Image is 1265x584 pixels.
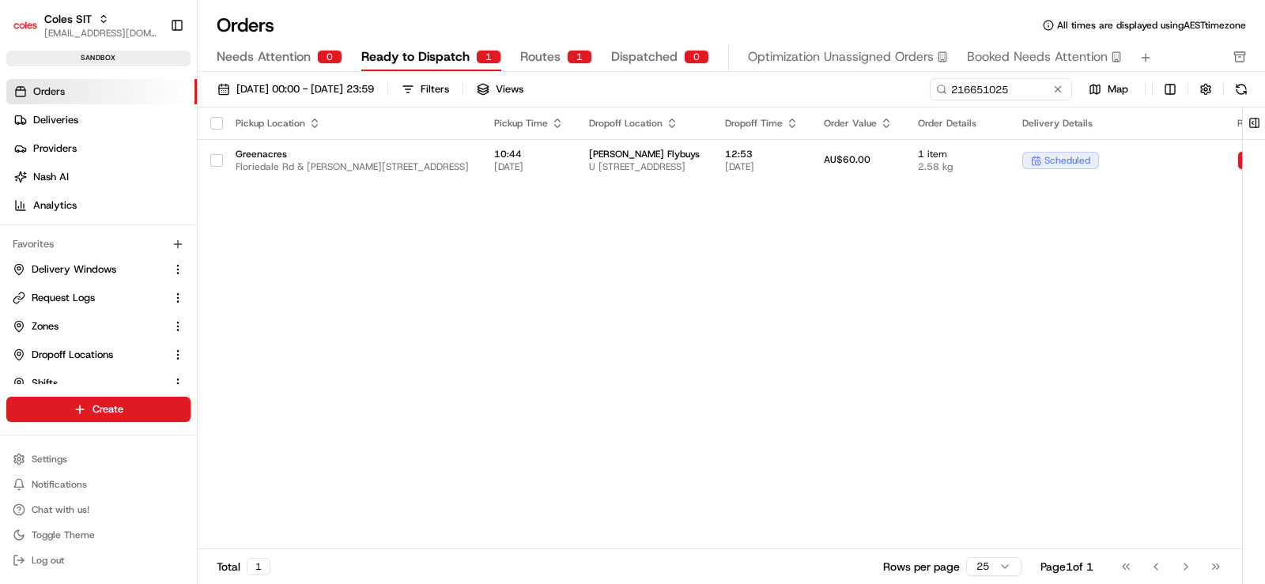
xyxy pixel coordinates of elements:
[33,113,78,127] span: Deliveries
[44,27,157,40] button: [EMAIL_ADDRESS][DOMAIN_NAME]
[824,117,893,130] div: Order Value
[93,402,123,416] span: Create
[32,376,58,390] span: Shifts
[725,160,799,173] span: [DATE]
[1040,559,1093,575] div: Page 1 of 1
[589,160,700,173] span: U [STREET_ADDRESS]
[520,47,561,66] span: Routes
[33,170,69,184] span: Nash AI
[725,117,799,130] div: Dropoff Time
[217,13,274,38] h1: Orders
[494,160,564,173] span: [DATE]
[33,141,77,156] span: Providers
[247,558,270,575] div: 1
[13,319,165,333] a: Zones
[6,448,191,470] button: Settings
[236,117,469,130] div: Pickup Location
[6,371,191,396] button: Shifts
[6,342,191,367] button: Dropoff Locations
[32,529,95,541] span: Toggle Theme
[13,376,165,390] a: Shifts
[1022,117,1212,130] div: Delivery Details
[1057,19,1246,32] span: All times are displayed using AEST timezone
[6,164,197,190] a: Nash AI
[1044,154,1090,167] span: scheduled
[6,314,191,339] button: Zones
[6,499,191,521] button: Chat with us!
[33,198,77,213] span: Analytics
[13,13,38,38] img: Coles SIT
[32,348,113,362] span: Dropoff Locations
[1230,78,1252,100] button: Refresh
[6,193,197,218] a: Analytics
[210,78,381,100] button: [DATE] 00:00 - [DATE] 23:59
[476,50,501,64] div: 1
[44,11,92,27] button: Coles SIT
[748,47,934,66] span: Optimization Unassigned Orders
[32,319,59,333] span: Zones
[6,549,191,571] button: Log out
[494,117,564,130] div: Pickup Time
[589,117,700,130] div: Dropoff Location
[6,285,191,311] button: Request Logs
[395,78,456,100] button: Filters
[930,78,1072,100] input: Type to search
[589,148,700,160] span: [PERSON_NAME] Flybuys
[32,262,116,277] span: Delivery Windows
[6,79,197,104] a: Orders
[470,78,531,100] button: Views
[6,524,191,546] button: Toggle Theme
[217,47,311,66] span: Needs Attention
[32,291,95,305] span: Request Logs
[1108,82,1128,96] span: Map
[217,558,270,575] div: Total
[918,117,997,130] div: Order Details
[496,82,523,96] span: Views
[6,107,197,133] a: Deliveries
[6,232,191,257] div: Favorites
[13,262,165,277] a: Delivery Windows
[32,503,89,516] span: Chat with us!
[361,47,470,66] span: Ready to Dispatch
[6,51,191,66] div: sandbox
[6,6,164,44] button: Coles SITColes SIT[EMAIL_ADDRESS][DOMAIN_NAME]
[33,85,65,99] span: Orders
[32,554,64,567] span: Log out
[918,160,997,173] span: 2.58 kg
[6,397,191,422] button: Create
[684,50,709,64] div: 0
[32,453,67,465] span: Settings
[725,148,799,160] span: 12:53
[13,348,165,362] a: Dropoff Locations
[317,50,342,64] div: 0
[236,160,469,173] span: Floriedale Rd & [PERSON_NAME][STREET_ADDRESS]
[967,47,1108,66] span: Booked Needs Attention
[824,153,870,166] span: AU$60.00
[13,291,165,305] a: Request Logs
[6,136,197,161] a: Providers
[567,50,592,64] div: 1
[6,473,191,495] button: Notifications
[6,257,191,282] button: Delivery Windows
[421,82,449,96] div: Filters
[1078,80,1138,99] button: Map
[918,148,997,160] span: 1 item
[494,148,564,160] span: 10:44
[611,47,678,66] span: Dispatched
[236,148,469,160] span: Greenacres
[32,478,87,491] span: Notifications
[883,559,960,575] p: Rows per page
[236,82,374,96] span: [DATE] 00:00 - [DATE] 23:59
